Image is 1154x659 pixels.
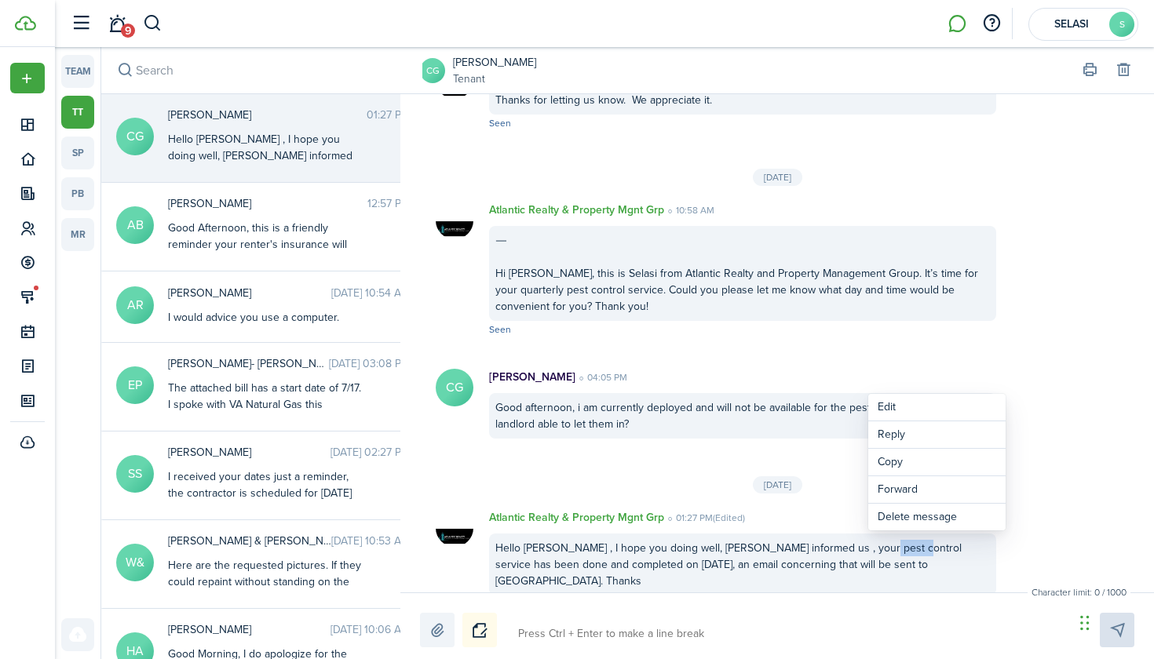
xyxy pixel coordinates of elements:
[15,16,36,31] img: TenantCloud
[168,380,364,495] div: The attached bill has a start date of 7/17. I spoke with VA Natural Gas this morning and they sai...
[168,444,330,461] span: SaTia Sinclair
[713,511,745,525] span: (Edited)
[61,218,94,251] a: mr
[367,107,410,123] time: 01:27 PM
[489,509,664,526] p: Atlantic Realty & Property Mgnt Grp
[10,63,45,93] button: Open menu
[753,169,802,186] div: [DATE]
[489,116,511,130] span: Seen
[489,86,996,115] div: Thanks for letting us know. We appreciate it.
[1028,585,1130,599] small: Character limit: 0 / 1000
[168,355,329,372] span: EMILY PARKER- BRAY
[436,202,473,239] img: Atlantic Realty & Property Mgnt Grp
[168,468,364,567] div: I received your dates just a reminder, the contractor is scheduled for [DATE] 1:30 pm. Also, per ...
[66,9,96,38] button: Open sidebar
[121,24,135,38] span: 9
[329,355,410,372] time: [DATE] 03:08 PM
[116,286,154,324] avatar-text: AR
[101,47,422,93] input: search
[143,10,163,37] button: Search
[1109,12,1134,37] avatar-text: S
[61,55,94,88] a: team
[61,137,94,169] a: sp
[168,107,367,123] span: Claire Gilliland
[116,455,154,493] avatar-text: SS
[978,10,1005,37] button: Open resource center
[116,206,154,244] avatar-text: AB
[168,621,330,638] span: Helen Allen
[1112,60,1134,82] button: Delete
[330,444,410,461] time: [DATE] 02:27 PM
[116,118,154,155] avatar-text: CG
[489,202,664,218] p: Atlantic Realty & Property Mgnt Grp
[489,369,575,385] p: [PERSON_NAME]
[116,544,154,581] avatar-text: W&
[664,511,745,525] time: 01:27 PM
[1079,60,1101,82] button: Print
[575,370,627,384] time: 04:05 PM
[664,203,714,217] time: 10:58 AM
[331,285,410,301] time: [DATE] 10:54 AM
[436,509,473,547] img: Atlantic Realty & Property Mgnt Grp
[168,131,364,230] div: Hello [PERSON_NAME] , I hope you doing well, [PERSON_NAME] informed us , your pest control servic...
[114,60,136,82] button: Search
[868,421,1006,449] button: Reply
[489,533,996,595] div: Hello [PERSON_NAME] , I hope you doing well, [PERSON_NAME] informed us , your pest control servic...
[168,220,364,286] div: Good Afternoon, this is a friendly reminder your renter's insurance will expire [DATE] on [DATE]....
[61,96,94,129] a: tt
[868,504,1006,530] button: Delete message
[753,476,802,493] div: [DATE]
[420,58,445,83] a: CG
[1040,19,1103,30] span: SELASI
[330,621,410,638] time: [DATE] 10:06 AM
[102,4,132,44] a: Notifications
[453,71,536,87] a: Tenant
[489,226,996,321] div: ⸻ Hi [PERSON_NAME], this is Selasi from Atlantic Realty and Property Management Group. It’s time ...
[367,195,410,212] time: 12:57 PM
[489,393,996,439] div: Good afternoon, i am currently deployed and will not be available for the pest treatment. Is the ...
[436,369,473,406] avatar-text: CG
[1075,584,1154,659] iframe: Chat Widget
[868,394,1006,421] button: Edit
[331,533,410,549] time: [DATE] 10:53 AM
[116,366,154,404] avatar-text: EP
[868,449,1006,476] button: Copy
[168,195,367,212] span: Alexandra Broussard
[61,177,94,210] a: pb
[168,285,331,301] span: Ashley Rountree
[168,533,331,549] span: Wayne & Diane Nickerson
[489,322,511,337] span: Seen
[453,54,536,71] a: [PERSON_NAME]
[168,309,364,326] div: I would advice you use a computer.
[868,476,1006,504] button: Forward
[1080,599,1090,646] div: Drag
[462,613,497,647] button: Notice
